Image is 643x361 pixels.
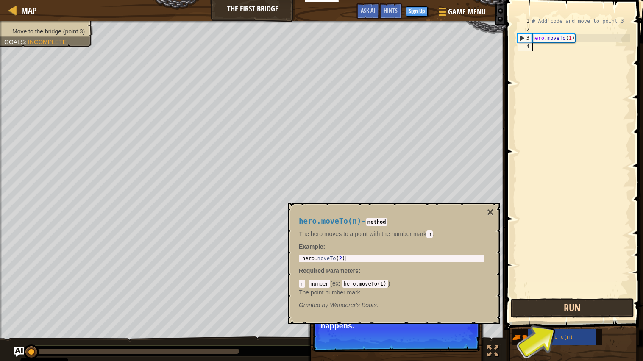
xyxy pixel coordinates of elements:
[366,218,387,226] code: method
[339,280,342,287] span: :
[487,206,494,218] button: ×
[299,230,484,238] p: The hero moves to a point with the number mark .
[299,279,484,296] div: ( )
[359,267,361,274] span: :
[426,230,433,238] code: n
[309,280,330,288] code: number
[299,217,362,225] span: hero.moveTo(n)
[299,288,484,297] p: The point number mark.
[299,243,325,250] strong: :
[299,217,484,225] h4: -
[299,302,330,308] span: Granted by
[299,302,379,308] em: Wanderer's Boots.
[299,267,359,274] span: Required Parameters
[299,280,305,288] code: n
[332,280,339,287] span: ex
[299,243,323,250] span: Example
[342,280,388,288] code: hero.moveTo(1)
[305,280,309,287] span: :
